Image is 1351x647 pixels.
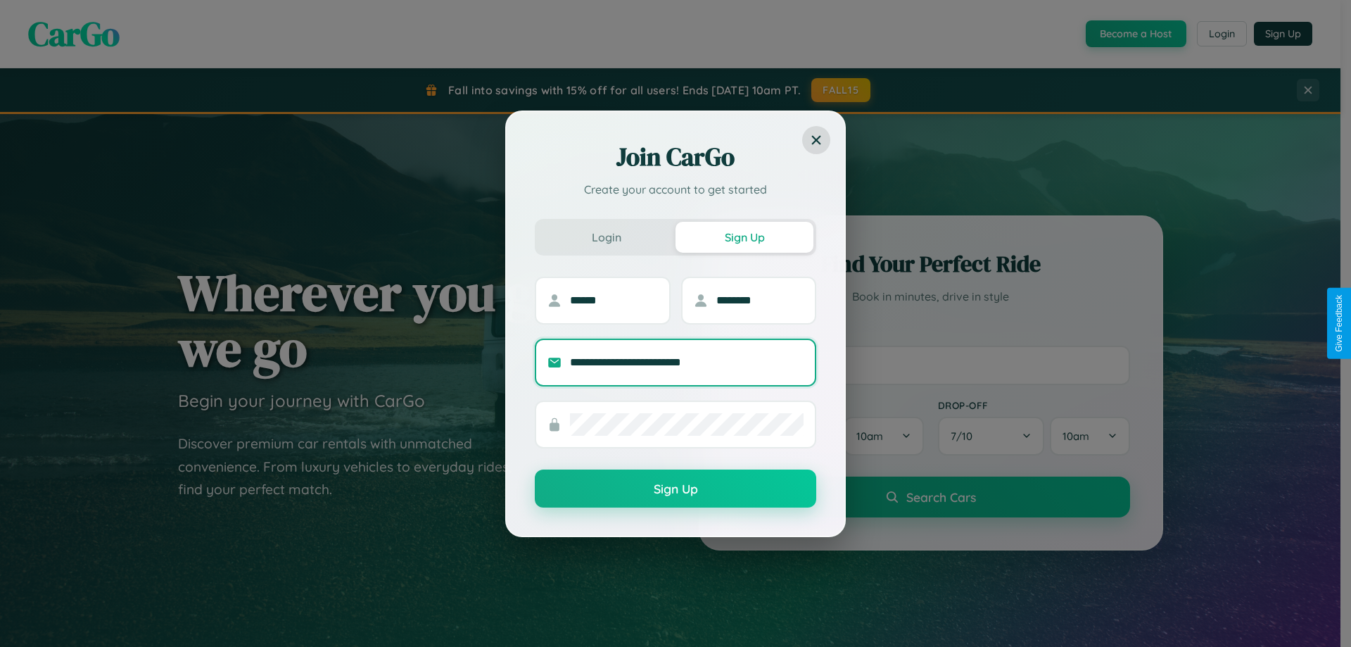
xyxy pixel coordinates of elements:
div: Give Feedback [1334,295,1344,352]
p: Create your account to get started [535,181,816,198]
h2: Join CarGo [535,140,816,174]
button: Login [538,222,675,253]
button: Sign Up [675,222,813,253]
button: Sign Up [535,470,816,508]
